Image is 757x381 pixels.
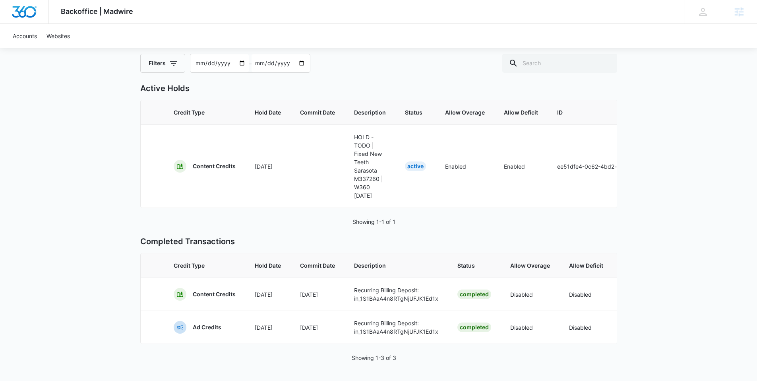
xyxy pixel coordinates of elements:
[174,108,236,117] span: Credit Type
[502,54,617,73] input: Search
[354,261,438,270] span: Description
[300,323,335,332] p: [DATE]
[569,261,603,270] span: Allow Deficit
[354,286,438,303] p: Recurring Billing Deposit: in_1S1BAaA4n8RTgNjUFJK1Ed1x
[255,323,281,332] p: [DATE]
[557,108,672,117] span: ID
[8,24,42,48] a: Accounts
[61,7,133,16] span: Backoffice | Madwire
[352,354,396,362] p: Showing 1-3 of 3
[569,290,603,299] p: Disabled
[510,290,550,299] p: Disabled
[557,162,672,171] p: ee51dfe4-0c62-4bd2-a72e-22e52703d59c
[405,108,426,117] span: Status
[352,218,395,226] p: Showing 1-1 of 1
[510,261,550,270] span: Allow Overage
[300,261,335,270] span: Commit Date
[445,162,485,171] p: Enabled
[457,290,491,299] div: Completed
[255,261,281,270] span: Hold Date
[255,290,281,299] p: [DATE]
[42,24,75,48] a: Websites
[249,59,252,68] span: –
[140,82,617,94] p: Active Holds
[174,261,236,270] span: Credit Type
[457,261,491,270] span: Status
[140,54,185,73] button: Filters
[255,162,281,171] p: [DATE]
[569,323,603,332] p: Disabled
[510,323,550,332] p: Disabled
[504,162,538,171] p: Enabled
[300,290,335,299] p: [DATE]
[504,108,538,117] span: Allow Deficit
[255,108,281,117] span: Hold Date
[405,161,426,171] div: Active
[193,162,236,170] p: Content Credits
[354,133,386,200] p: HOLD - TODO | Fixed New Teeth Sarasota M337260 | W360 [DATE]
[354,108,386,117] span: Description
[457,323,491,332] div: Completed
[300,108,335,117] span: Commit Date
[140,235,617,247] p: Completed Transactions
[354,319,438,336] p: Recurring Billing Deposit: in_1S1BAaA4n8RTgNjUFJK1Ed1x
[193,290,236,298] p: Content Credits
[445,108,485,117] span: Allow Overage
[193,323,221,331] p: Ad Credits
